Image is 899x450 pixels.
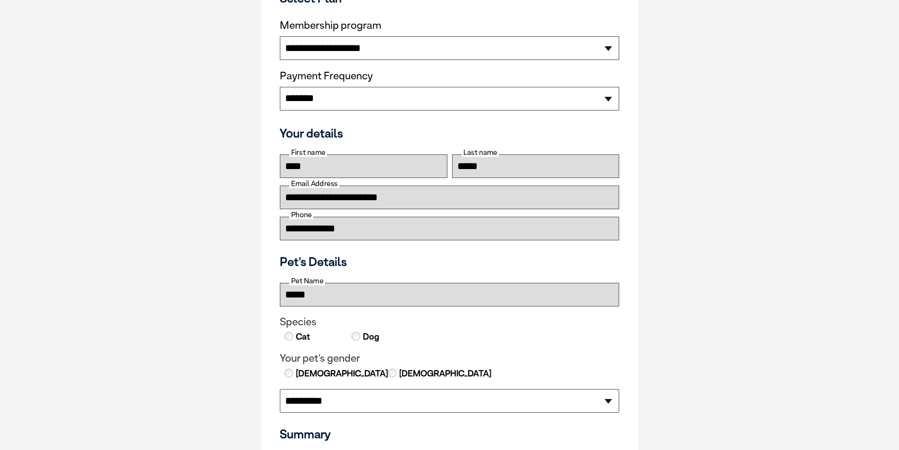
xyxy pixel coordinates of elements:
h3: Summary [280,427,619,441]
label: Membership program [280,19,619,32]
label: Email Address [289,179,339,188]
h3: Pet's Details [276,255,623,269]
label: First name [289,148,327,157]
legend: Your pet's gender [280,352,619,365]
h3: Your details [280,126,619,140]
label: Payment Frequency [280,70,373,82]
label: Last name [462,148,499,157]
legend: Species [280,316,619,328]
label: Phone [289,211,313,219]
